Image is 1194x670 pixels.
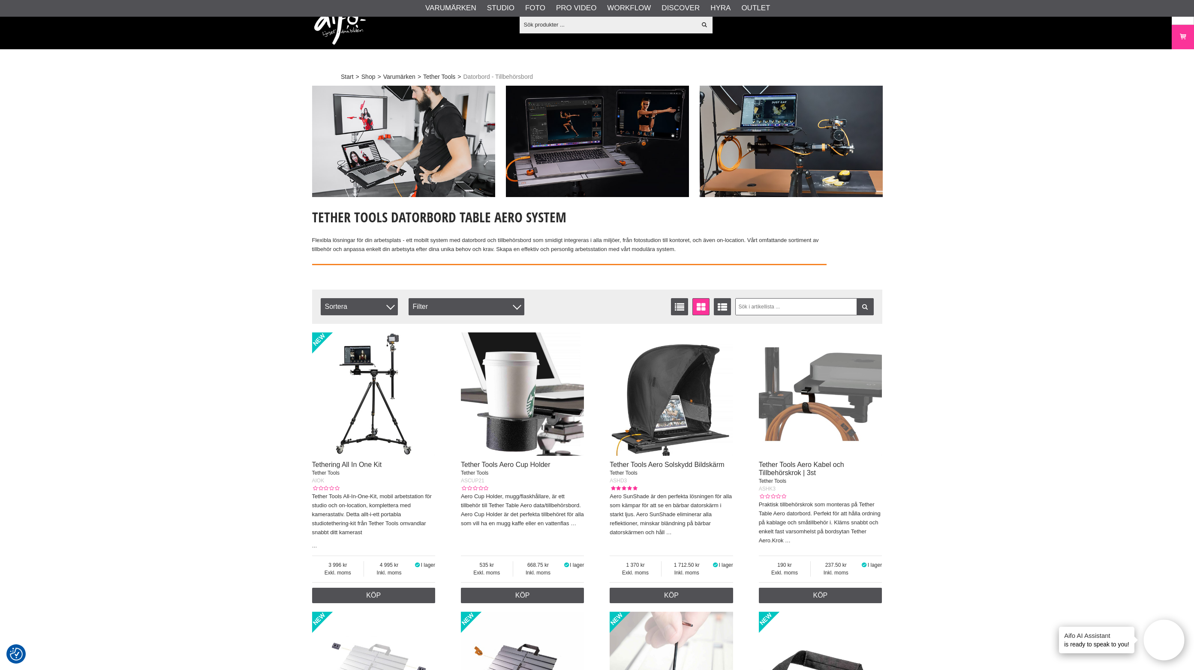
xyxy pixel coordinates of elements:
a: Outlet [741,3,770,14]
a: … [571,520,576,526]
span: Tether Tools [759,478,786,484]
input: Sök i artikellista ... [735,298,874,315]
button: Samtyckesinställningar [10,646,23,662]
img: Annons:002 ban-workstation-003.jpg [700,86,883,197]
a: Tether Tools Aero Solskydd Bildskärm [610,461,724,468]
p: Aero SunShade är den perfekta lösningen för alla som kämpar för att se en bärbar datorskärm i sta... [610,492,733,537]
span: Tether Tools [312,470,340,476]
span: > [457,72,461,81]
a: … [312,543,317,549]
a: Shop [361,72,376,81]
img: Tethering All In One Kit [312,332,436,456]
span: AIOK [312,478,325,484]
img: Annons:001 ban-workstation-001.jpg [506,86,689,197]
div: Kundbetyg: 0 [461,485,488,492]
div: is ready to speak to you! [1059,627,1134,653]
span: I lager [868,562,882,568]
a: Studio [487,3,514,14]
span: > [356,72,359,81]
span: I lager [719,562,733,568]
span: 190 [759,561,811,569]
a: Filtrera [857,298,874,315]
span: Inkl. moms [662,569,712,577]
a: Köp [759,588,882,603]
h1: Tether Tools Datorbord Table Aero System [312,208,827,227]
a: Pro Video [556,3,596,14]
a: Foto [525,3,545,14]
a: Discover [662,3,700,14]
span: 668.75 [513,561,563,569]
img: Tether Tools Aero Cup Holder [461,332,584,456]
span: Exkl. moms [312,569,364,577]
p: Tether Tools All-In-One-Kit, mobil arbetstation för studio och on-location, komplettera med kamer... [312,492,436,537]
span: Exkl. moms [461,569,513,577]
a: Tether Tools [423,72,455,81]
a: Köp [312,588,436,603]
div: Kundbetyg: 0 [312,485,340,492]
img: Revisit consent button [10,648,23,661]
h4: Aifo AI Assistant [1064,631,1129,640]
a: Köp [461,588,584,603]
a: Köp [610,588,733,603]
i: I lager [861,562,868,568]
span: > [377,72,381,81]
img: Workstations from Tether Tools [312,264,827,265]
a: Tether Tools Aero Cup Holder [461,461,550,468]
span: 1 712.50 [662,561,712,569]
a: Varumärken [425,3,476,14]
span: Inkl. moms [364,569,414,577]
a: Fönstervisning [692,298,710,315]
a: … [666,529,672,535]
span: I lager [421,562,435,568]
a: Tether Tools Aero Kabel och Tillbehörskrok | 3st [759,461,844,476]
i: I lager [414,562,421,568]
span: Exkl. moms [759,569,811,577]
i: I lager [563,562,570,568]
span: I lager [570,562,584,568]
span: Tether Tools [610,470,637,476]
span: Exkl. moms [610,569,661,577]
div: Kundbetyg: 0 [759,493,786,500]
img: Tether Tools Aero Kabel och Tillbehörskrok | 3st [759,332,882,456]
div: Kundbetyg: 5.00 [610,485,637,492]
img: Annons:006 ban-workstation-005.jpg [312,86,495,197]
a: Listvisning [671,298,688,315]
div: Filter [409,298,524,315]
span: ASCUP21 [461,478,484,484]
i: I lager [712,562,719,568]
span: 1 370 [610,561,661,569]
a: Hyra [710,3,731,14]
span: ASHK3 [759,486,776,492]
span: Tether Tools [461,470,488,476]
a: Varumärken [383,72,415,81]
span: Datorbord - Tillbehörsbord [463,72,533,81]
a: Start [341,72,354,81]
img: logo.png [314,6,366,45]
span: 237.50 [811,561,861,569]
a: Utökad listvisning [714,298,731,315]
a: Tethering All In One Kit [312,461,382,468]
span: 4 995 [364,561,414,569]
span: Inkl. moms [811,569,861,577]
span: Sortera [321,298,398,315]
span: Inkl. moms [513,569,563,577]
p: Praktisk tillbehörskrok som monteras på Tether Table Aero datorbord. Perfekt för att hålla ordnin... [759,500,882,545]
p: Aero Cup Holder, mugg/flaskhållare, är ett tillbehör till Tether Table Aero data/tillbehörsbord. ... [461,492,584,528]
a: … [785,537,791,544]
p: Flexibla lösningar för din arbetsplats - ett mobilt system med datorbord och tillbehörsbord som s... [312,236,827,254]
span: 3 996 [312,561,364,569]
span: ASHD3 [610,478,627,484]
span: 535 [461,561,513,569]
img: Tether Tools Aero Solskydd Bildskärm [610,332,733,456]
input: Sök produkter ... [520,18,697,31]
span: > [418,72,421,81]
a: Workflow [607,3,651,14]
